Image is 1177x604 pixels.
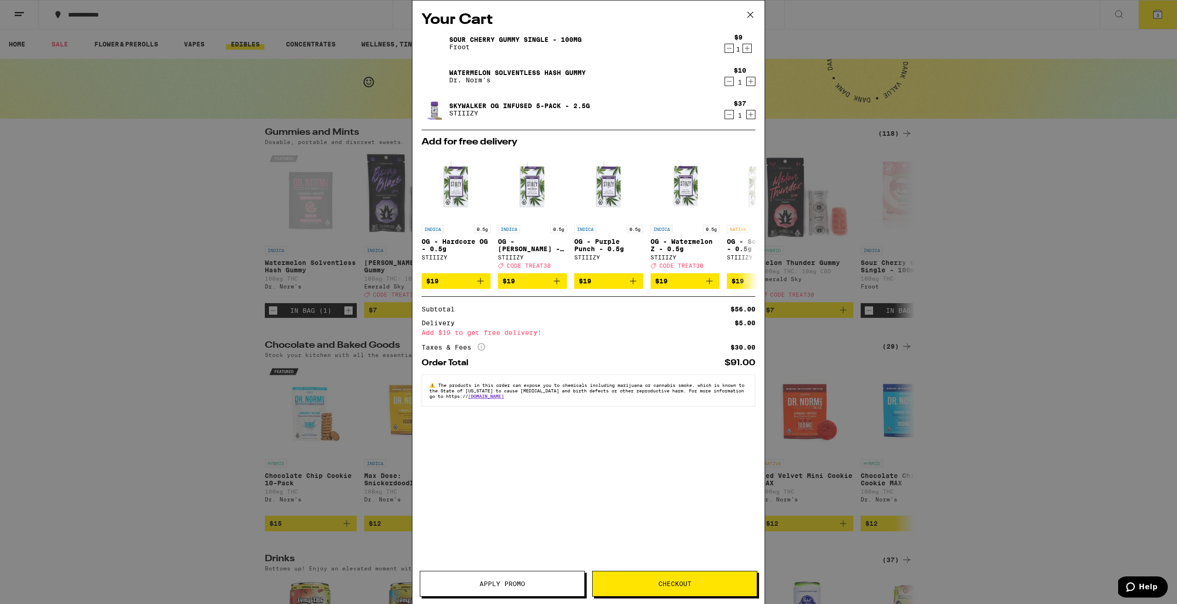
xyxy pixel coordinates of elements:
div: STIIIZY [422,254,491,260]
span: CODE TREAT30 [659,263,703,269]
p: INDICA [574,225,596,233]
button: Add to bag [651,273,720,289]
p: 0.5g [550,225,567,233]
span: $19 [731,277,744,285]
span: CODE TREAT30 [507,263,551,269]
p: OG - Sour Diesel - 0.5g [727,238,796,253]
p: SATIVA [727,225,749,233]
button: Add to bag [422,273,491,289]
a: [DOMAIN_NAME] [468,393,504,399]
div: 1 [734,46,743,53]
div: Order Total [422,359,475,367]
span: $19 [655,277,668,285]
iframe: Opens a widget where you can find more information [1118,576,1168,599]
div: $37 [734,100,746,107]
a: Watermelon Solventless Hash Gummy [449,69,586,76]
span: $19 [579,277,591,285]
button: Checkout [592,571,757,597]
span: Checkout [658,581,691,587]
img: Skywalker OG Infused 5-Pack - 2.5g [422,97,447,122]
button: Increment [746,110,755,119]
a: Open page for OG - Sour Diesel - 0.5g from STIIIZY [727,151,796,273]
img: STIIIZY - OG - Hardcore OG - 0.5g [422,151,491,220]
div: Taxes & Fees [422,343,485,351]
p: INDICA [498,225,520,233]
p: 0.5g [627,225,643,233]
button: Apply Promo [420,571,585,597]
div: $56.00 [731,306,755,312]
button: Decrement [725,77,734,86]
img: STIIIZY - OG - Purple Punch - 0.5g [574,151,643,220]
div: Delivery [422,320,461,326]
a: Open page for OG - King Louis XIII - 0.5g from STIIIZY [498,151,567,273]
img: STIIIZY - OG - Watermelon Z - 0.5g [651,151,720,220]
div: 1 [734,79,746,86]
button: Increment [746,77,755,86]
div: $30.00 [731,344,755,351]
p: OG - Purple Punch - 0.5g [574,238,643,253]
p: 0.5g [703,225,720,233]
img: Sour Cherry Gummy Single - 100mg [422,30,447,56]
button: Decrement [725,110,734,119]
a: Open page for OG - Hardcore OG - 0.5g from STIIIZY [422,151,491,273]
span: $19 [503,277,515,285]
p: OG - [PERSON_NAME] - 0.5g [498,238,567,253]
div: STIIIZY [498,254,567,260]
span: Apply Promo [480,581,525,587]
p: INDICA [651,225,673,233]
span: ⚠️ [429,382,438,388]
p: OG - Hardcore OG - 0.5g [422,238,491,253]
a: Open page for OG - Purple Punch - 0.5g from STIIIZY [574,151,643,273]
div: $10 [734,67,746,74]
a: Sour Cherry Gummy Single - 100mg [449,36,582,43]
div: $91.00 [725,359,755,367]
div: $5.00 [735,320,755,326]
span: The products in this order can expose you to chemicals including marijuana or cannabis smoke, whi... [429,382,744,399]
a: Open page for OG - Watermelon Z - 0.5g from STIIIZY [651,151,720,273]
div: $9 [734,34,743,41]
div: STIIIZY [651,254,720,260]
div: STIIIZY [727,254,796,260]
div: Subtotal [422,306,461,312]
button: Decrement [725,44,734,53]
p: STIIIZY [449,109,590,117]
p: Dr. Norm's [449,76,586,84]
h2: Your Cart [422,10,755,30]
img: STIIIZY - OG - King Louis XIII - 0.5g [498,151,567,220]
h2: Add for free delivery [422,138,755,147]
a: Skywalker OG Infused 5-Pack - 2.5g [449,102,590,109]
p: Froot [449,43,582,51]
div: Add $19 to get free delivery! [422,329,755,336]
button: Increment [743,44,752,53]
img: Watermelon Solventless Hash Gummy [422,63,447,89]
button: Add to bag [727,273,796,289]
div: 1 [734,112,746,119]
img: STIIIZY - OG - Sour Diesel - 0.5g [727,151,796,220]
button: Add to bag [574,273,643,289]
span: $19 [426,277,439,285]
button: Add to bag [498,273,567,289]
div: STIIIZY [574,254,643,260]
p: OG - Watermelon Z - 0.5g [651,238,720,253]
p: 0.5g [474,225,491,233]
